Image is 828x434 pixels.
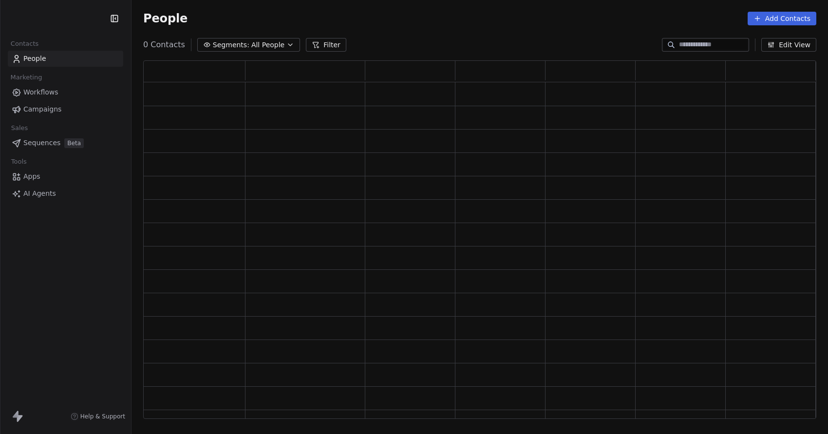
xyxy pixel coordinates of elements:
[64,138,84,148] span: Beta
[8,51,123,67] a: People
[8,84,123,100] a: Workflows
[251,40,284,50] span: All People
[306,38,346,52] button: Filter
[23,189,56,199] span: AI Agents
[143,39,185,51] span: 0 Contacts
[6,70,46,85] span: Marketing
[6,37,43,51] span: Contacts
[8,135,123,151] a: SequencesBeta
[748,12,816,25] button: Add Contacts
[23,171,40,182] span: Apps
[23,104,61,114] span: Campaigns
[23,87,58,97] span: Workflows
[23,138,60,148] span: Sequences
[8,169,123,185] a: Apps
[80,413,125,420] span: Help & Support
[7,121,32,135] span: Sales
[23,54,46,64] span: People
[8,186,123,202] a: AI Agents
[71,413,125,420] a: Help & Support
[143,11,188,26] span: People
[8,101,123,117] a: Campaigns
[7,154,31,169] span: Tools
[213,40,249,50] span: Segments:
[761,38,816,52] button: Edit View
